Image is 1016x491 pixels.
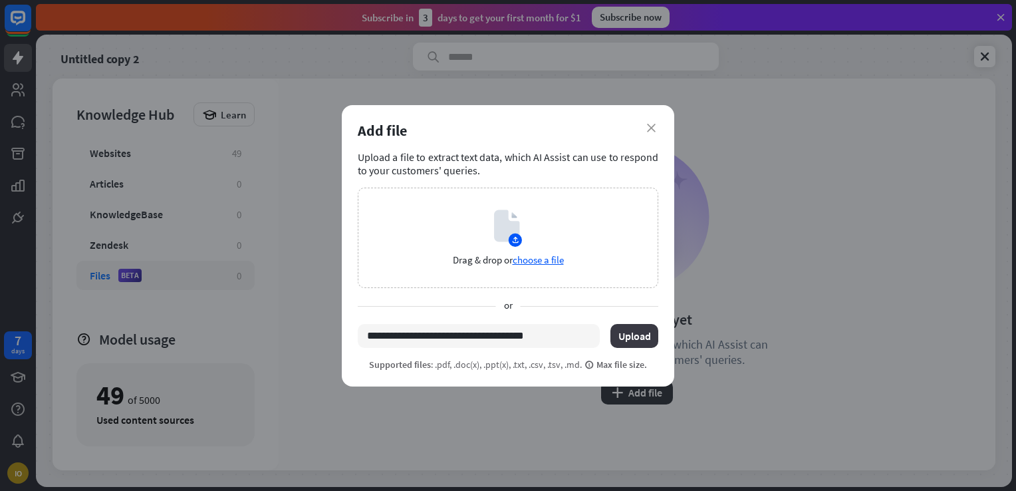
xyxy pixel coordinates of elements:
p: : .pdf, .doc(x), .ppt(x), .txt, .csv, .tsv, .md. [369,359,647,371]
p: Drag & drop or [453,253,564,266]
span: choose a file [513,253,564,266]
span: or [496,299,521,313]
span: Supported files [369,359,431,371]
button: Upload [610,324,658,348]
div: Upload a file to extract text data, which AI Assist can use to respond to your customers' queries. [358,150,658,177]
div: Add file [358,121,658,140]
span: Max file size. [584,359,647,371]
button: Open LiveChat chat widget [11,5,51,45]
i: close [647,124,656,132]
